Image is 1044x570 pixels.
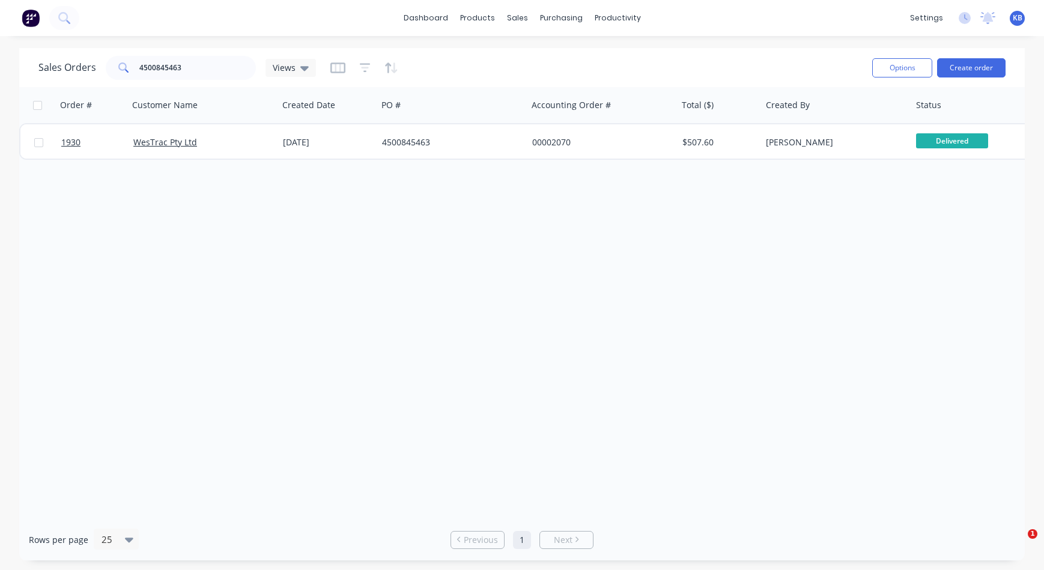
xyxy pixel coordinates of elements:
[540,534,593,546] a: Next page
[501,9,534,27] div: sales
[139,56,256,80] input: Search...
[60,99,92,111] div: Order #
[513,531,531,549] a: Page 1 is your current page
[682,136,753,148] div: $507.60
[554,534,572,546] span: Next
[532,99,611,111] div: Accounting Order #
[872,58,932,77] button: Options
[534,9,589,27] div: purchasing
[1028,529,1037,539] span: 1
[904,9,949,27] div: settings
[766,99,810,111] div: Created By
[937,58,1006,77] button: Create order
[22,9,40,27] img: Factory
[1013,13,1022,23] span: KB
[381,99,401,111] div: PO #
[38,62,96,73] h1: Sales Orders
[133,136,197,148] a: WesTrac Pty Ltd
[454,9,501,27] div: products
[29,534,88,546] span: Rows per page
[916,133,988,148] span: Delivered
[283,136,372,148] div: [DATE]
[682,99,714,111] div: Total ($)
[916,99,941,111] div: Status
[61,136,80,148] span: 1930
[398,9,454,27] a: dashboard
[282,99,335,111] div: Created Date
[589,9,647,27] div: productivity
[451,534,504,546] a: Previous page
[532,136,666,148] div: 00002070
[446,531,598,549] ul: Pagination
[766,136,899,148] div: [PERSON_NAME]
[464,534,498,546] span: Previous
[273,61,296,74] span: Views
[61,124,133,160] a: 1930
[382,136,515,148] div: 4500845463
[132,99,198,111] div: Customer Name
[1003,529,1032,558] iframe: Intercom live chat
